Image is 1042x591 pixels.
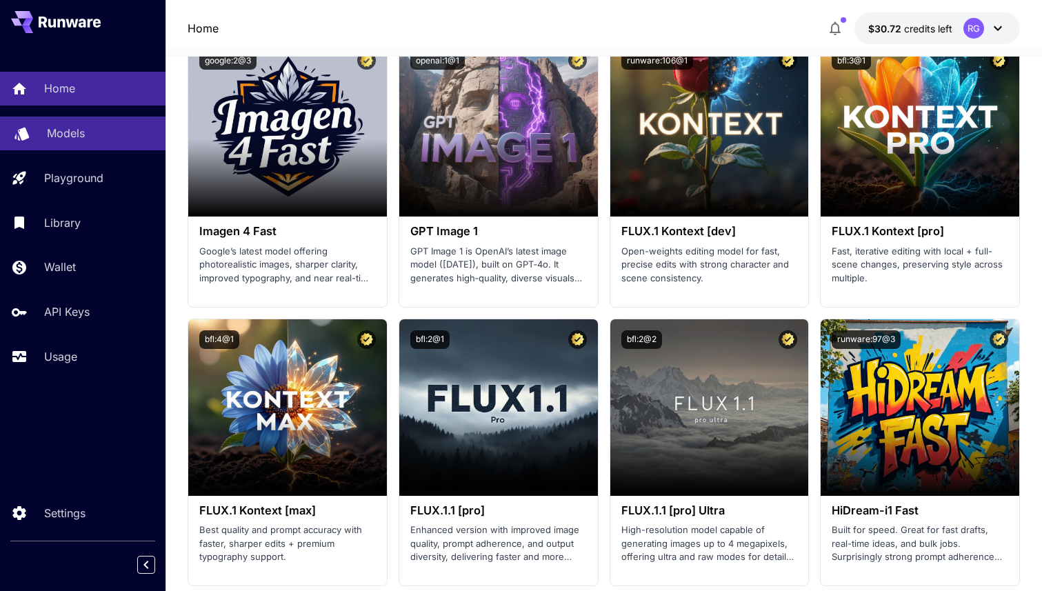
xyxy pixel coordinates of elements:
[410,225,587,238] h3: GPT Image 1
[399,40,598,217] img: alt
[410,523,587,564] p: Enhanced version with improved image quality, prompt adherence, and output diversity, delivering ...
[137,556,155,574] button: Collapse sidebar
[44,303,90,320] p: API Keys
[832,330,901,349] button: runware:97@3
[621,330,662,349] button: bfl:2@2
[410,330,450,349] button: bfl:2@1
[199,51,257,70] button: google:2@3
[621,51,693,70] button: runware:106@1
[832,504,1008,517] h3: HiDream-i1 Fast
[990,330,1008,349] button: Certified Model – Vetted for best performance and includes a commercial license.
[821,40,1019,217] img: alt
[357,330,376,349] button: Certified Model – Vetted for best performance and includes a commercial license.
[44,348,77,365] p: Usage
[188,20,219,37] nav: breadcrumb
[904,23,952,34] span: credits left
[621,504,798,517] h3: FLUX.1.1 [pro] Ultra
[188,20,219,37] a: Home
[832,523,1008,564] p: Built for speed. Great for fast drafts, real-time ideas, and bulk jobs. Surprisingly strong promp...
[199,245,376,286] p: Google’s latest model offering photorealistic images, sharper clarity, improved typography, and n...
[568,51,587,70] button: Certified Model – Vetted for best performance and includes a commercial license.
[44,80,75,97] p: Home
[410,245,587,286] p: GPT Image 1 is OpenAI’s latest image model ([DATE]), built on GPT‑4o. It generates high‑quality, ...
[779,330,797,349] button: Certified Model – Vetted for best performance and includes a commercial license.
[568,330,587,349] button: Certified Model – Vetted for best performance and includes a commercial license.
[963,18,984,39] div: RG
[868,23,904,34] span: $30.72
[410,51,465,70] button: openai:1@1
[188,319,387,496] img: alt
[44,259,76,275] p: Wallet
[832,245,1008,286] p: Fast, iterative editing with local + full-scene changes, preserving style across multiple.
[357,51,376,70] button: Certified Model – Vetted for best performance and includes a commercial license.
[832,51,871,70] button: bfl:3@1
[199,330,239,349] button: bfl:4@1
[44,170,103,186] p: Playground
[44,214,81,231] p: Library
[821,319,1019,496] img: alt
[990,51,1008,70] button: Certified Model – Vetted for best performance and includes a commercial license.
[832,225,1008,238] h3: FLUX.1 Kontext [pro]
[47,125,85,141] p: Models
[868,21,952,36] div: $30.7185
[188,40,387,217] img: alt
[610,319,809,496] img: alt
[199,504,376,517] h3: FLUX.1 Kontext [max]
[44,505,86,521] p: Settings
[610,40,809,217] img: alt
[854,12,1020,44] button: $30.7185RG
[148,552,166,577] div: Collapse sidebar
[621,523,798,564] p: High-resolution model capable of generating images up to 4 megapixels, offering ultra and raw mod...
[199,523,376,564] p: Best quality and prompt accuracy with faster, sharper edits + premium typography support.
[399,319,598,496] img: alt
[779,51,797,70] button: Certified Model – Vetted for best performance and includes a commercial license.
[621,245,798,286] p: Open-weights editing model for fast, precise edits with strong character and scene consistency.
[621,225,798,238] h3: FLUX.1 Kontext [dev]
[410,504,587,517] h3: FLUX.1.1 [pro]
[199,225,376,238] h3: Imagen 4 Fast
